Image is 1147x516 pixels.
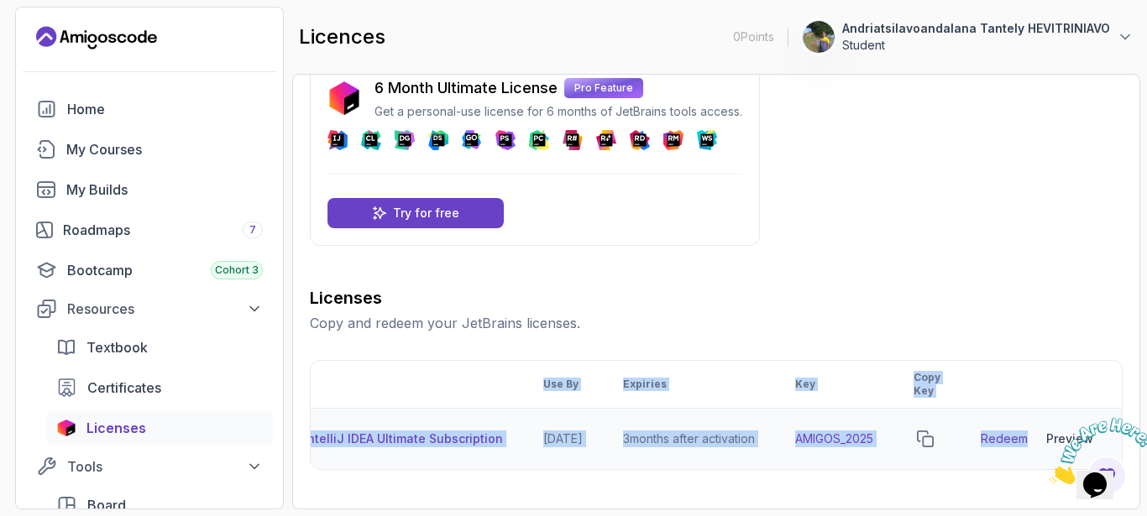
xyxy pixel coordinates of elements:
[523,361,603,409] th: Use By
[775,361,893,409] th: Key
[87,495,126,515] span: Board
[67,99,263,119] div: Home
[1043,411,1147,491] iframe: chat widget
[26,173,273,206] a: builds
[215,263,259,277] span: Cohort 3
[26,253,273,287] a: bootcamp
[523,409,603,470] td: [DATE]
[46,371,273,404] a: certificates
[374,103,742,120] p: Get a personal-use license for 6 months of JetBrains tools access.
[299,23,385,50] h2: licences
[842,20,1110,37] p: Andriatsilavoandalana Tantely HEVITRINIAVO
[249,223,256,237] span: 7
[67,260,263,280] div: Bootcamp
[245,430,503,447] p: 3 Months IntelliJ IDEA Ultimate Subscription
[66,139,263,159] div: My Courses
[327,81,361,115] img: jetbrains icon
[803,21,835,53] img: user profile image
[66,180,263,200] div: My Builds
[26,451,273,482] button: Tools
[374,76,558,100] p: 6 Month Ultimate License
[564,78,643,98] p: Pro Feature
[87,378,161,398] span: Certificates
[775,409,893,470] td: AMIGOS_2025
[67,299,263,319] div: Resources
[198,361,523,409] th: Product
[67,456,263,477] div: Tools
[26,133,273,166] a: courses
[46,331,273,364] a: textbook
[842,37,1110,54] p: Student
[26,213,273,247] a: roadmaps
[393,205,459,222] p: Try for free
[914,427,937,451] button: copy-button
[56,420,76,436] img: jetbrains icon
[893,361,961,409] th: Copy Key
[603,409,775,470] td: 3 months after activation
[603,361,775,409] th: Expiries
[327,198,504,228] a: Try for free
[802,20,1134,54] button: user profile imageAndriatsilavoandalana Tantely HEVITRINIAVOStudent
[310,313,1123,333] p: Copy and redeem your JetBrains licenses.
[26,294,273,324] button: Resources
[1038,422,1102,456] button: Preview
[310,286,1123,310] h3: Licenses
[63,220,263,240] div: Roadmaps
[86,418,146,438] span: Licenses
[86,337,148,357] span: Textbook
[981,430,1028,447] a: Redeem
[733,29,774,45] p: 0 Points
[7,7,111,73] img: Chat attention grabber
[36,24,157,51] a: Landing page
[26,92,273,126] a: home
[46,411,273,445] a: licenses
